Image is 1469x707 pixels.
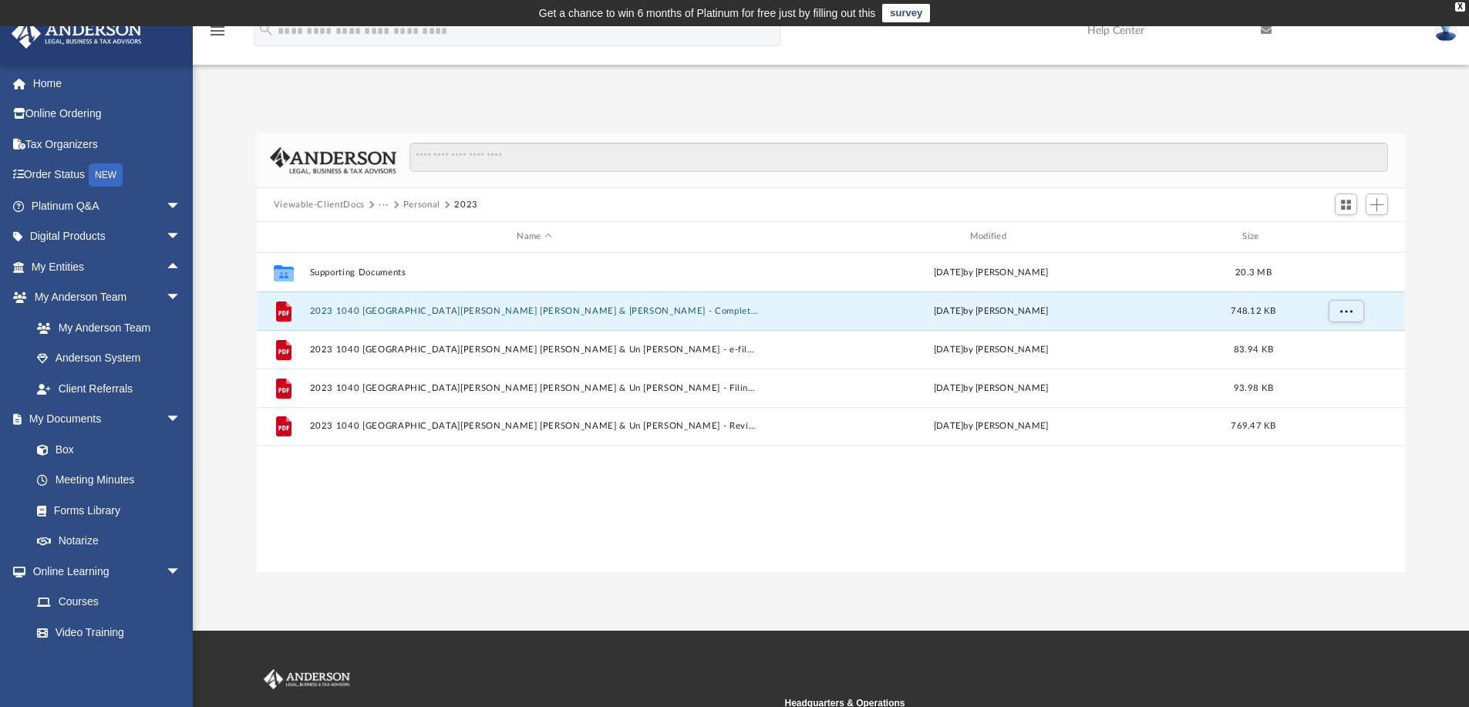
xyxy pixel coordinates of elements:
button: 2023 1040 [GEOGRAPHIC_DATA][PERSON_NAME] [PERSON_NAME] & Un [PERSON_NAME] - Filing Instructions.pdf [309,383,759,393]
span: 20.3 MB [1235,268,1272,276]
div: Get a chance to win 6 months of Platinum for free just by filling out this [539,4,876,22]
div: [DATE] by [PERSON_NAME] [766,419,1215,433]
a: My Anderson Teamarrow_drop_down [11,282,197,313]
a: Box [22,434,189,465]
img: User Pic [1434,19,1457,42]
div: Size [1222,230,1284,244]
span: arrow_drop_down [166,556,197,587]
div: id [264,230,302,244]
div: grid [257,253,1406,573]
a: Online Learningarrow_drop_down [11,556,197,587]
button: ··· [379,198,389,212]
button: Viewable-ClientDocs [274,198,365,212]
a: My Anderson Team [22,312,189,343]
span: 769.47 KB [1231,422,1275,430]
div: Modified [766,230,1216,244]
a: Courses [22,587,197,618]
button: Add [1366,194,1389,215]
input: Search files and folders [409,143,1388,172]
span: 93.98 KB [1234,383,1273,392]
button: 2023 1040 [GEOGRAPHIC_DATA][PERSON_NAME] [PERSON_NAME] & [PERSON_NAME] - Completed Copy.pdf [309,306,759,316]
button: 2023 1040 [GEOGRAPHIC_DATA][PERSON_NAME] [PERSON_NAME] & Un [PERSON_NAME] - Review Copy.pdf [309,421,759,431]
a: Video Training [22,617,189,648]
button: 2023 [454,198,478,212]
span: 748.12 KB [1231,306,1275,315]
div: close [1455,2,1465,12]
div: [DATE] by [PERSON_NAME] [766,381,1215,395]
a: Resources [22,648,197,678]
div: [DATE] by [PERSON_NAME] [766,304,1215,318]
a: Order StatusNEW [11,160,204,191]
span: arrow_drop_up [166,251,197,283]
div: [DATE] by [PERSON_NAME] [766,265,1215,279]
button: 2023 1040 [GEOGRAPHIC_DATA][PERSON_NAME] [PERSON_NAME] & Un [PERSON_NAME] - e-file authorization ... [309,345,759,355]
a: Digital Productsarrow_drop_down [11,221,204,252]
a: Online Ordering [11,99,204,130]
span: arrow_drop_down [166,404,197,436]
span: arrow_drop_down [166,221,197,253]
a: Meeting Minutes [22,465,197,496]
i: search [258,21,275,38]
div: NEW [89,163,123,187]
a: Client Referrals [22,373,197,404]
div: id [1291,230,1399,244]
img: Anderson Advisors Platinum Portal [261,669,353,689]
button: Supporting Documents [309,268,759,278]
span: arrow_drop_down [166,282,197,314]
a: survey [882,4,930,22]
div: [DATE] by [PERSON_NAME] [766,342,1215,356]
a: My Documentsarrow_drop_down [11,404,197,435]
a: Anderson System [22,343,197,374]
button: Personal [403,198,440,212]
a: Tax Organizers [11,129,204,160]
a: My Entitiesarrow_drop_up [11,251,204,282]
div: Name [308,230,759,244]
button: More options [1328,299,1363,322]
a: Notarize [22,526,197,557]
img: Anderson Advisors Platinum Portal [7,19,147,49]
a: Forms Library [22,495,189,526]
a: menu [208,29,227,40]
span: arrow_drop_down [166,190,197,222]
i: menu [208,22,227,40]
span: 83.94 KB [1234,345,1273,353]
a: Home [11,68,204,99]
a: Platinum Q&Aarrow_drop_down [11,190,204,221]
button: Switch to Grid View [1335,194,1358,215]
